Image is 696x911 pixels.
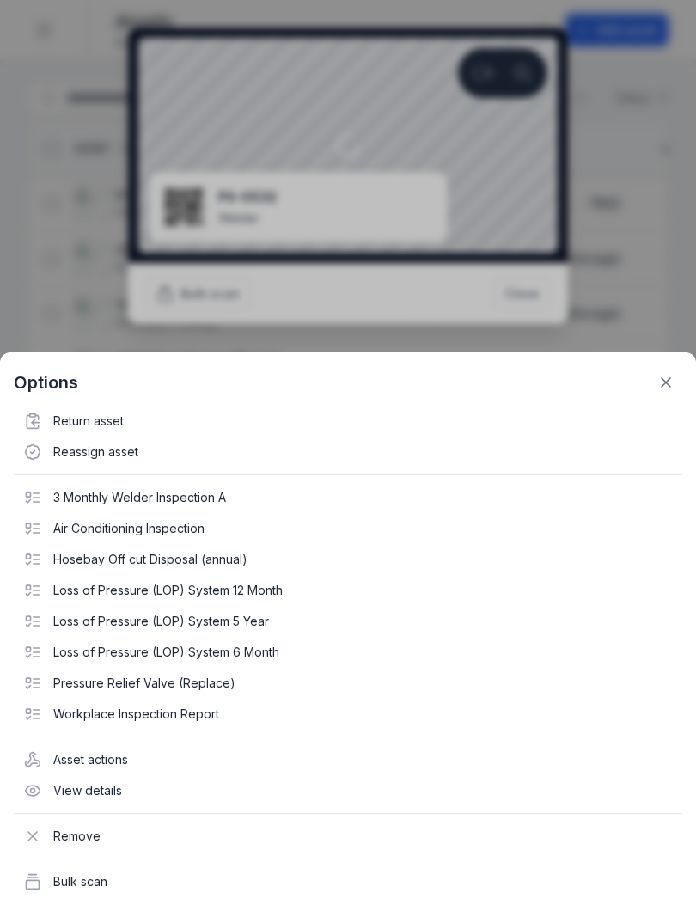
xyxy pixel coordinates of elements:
div: 3 Monthly Welder Inspection A [14,482,682,513]
div: Bulk scan [14,866,682,897]
div: Loss of Pressure (LOP) System 6 Month [14,637,682,668]
strong: Options [14,370,78,394]
div: Pressure Relief Valve (Replace) [14,668,682,699]
div: Remove [14,821,682,852]
div: Asset actions [14,744,682,775]
div: View details [14,775,682,806]
div: Return asset [14,406,682,437]
div: Hosebay Off cut Disposal (annual) [14,544,682,575]
div: Reassign asset [14,437,682,468]
div: Loss of Pressure (LOP) System 5 Year [14,606,682,637]
div: Workplace Inspection Report [14,699,682,730]
div: Loss of Pressure (LOP) System 12 Month [14,575,682,606]
div: Air Conditioning Inspection [14,513,682,544]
